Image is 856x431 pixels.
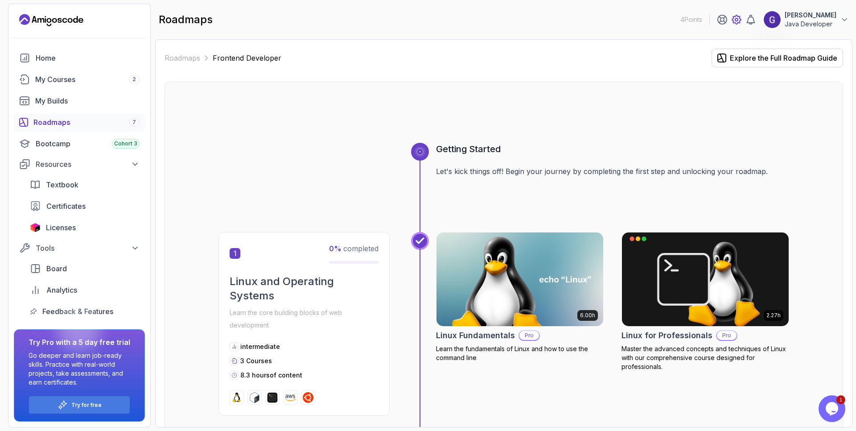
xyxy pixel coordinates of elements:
[14,92,145,110] a: builds
[303,392,313,403] img: ubuntu logo
[25,219,145,236] a: licenses
[165,53,200,63] a: Roadmaps
[785,20,836,29] p: Java Developer
[25,281,145,299] a: analytics
[622,232,789,326] img: Linux for Professionals card
[25,303,145,320] a: feedback
[580,312,595,319] p: 6.00h
[436,143,789,155] h3: Getting Started
[30,223,41,232] img: jetbrains icon
[25,176,145,194] a: textbook
[36,138,140,149] div: Bootcamp
[14,135,145,153] a: bootcamp
[267,392,278,403] img: terminal logo
[240,342,280,351] p: intermediate
[35,95,140,106] div: My Builds
[436,329,515,342] h2: Linux Fundamentals
[240,371,302,380] p: 8.3 hours of content
[36,53,140,63] div: Home
[36,159,140,170] div: Resources
[71,402,102,409] a: Try for free
[159,12,213,27] h2: roadmaps
[132,76,136,83] span: 2
[14,49,145,67] a: home
[14,240,145,256] button: Tools
[621,232,789,371] a: Linux for Professionals card2.27hLinux for ProfessionalsProMaster the advanced concepts and techn...
[285,392,296,403] img: aws logo
[42,306,113,317] span: Feedback & Features
[46,263,67,274] span: Board
[766,312,781,319] p: 2.27h
[621,344,789,371] p: Master the advanced concepts and techniques of Linux with our comprehensive course designed for p...
[819,395,847,422] iframe: chat widget
[29,396,130,414] button: Try for free
[213,53,281,63] p: Frontend Developer
[33,117,140,128] div: Roadmaps
[14,70,145,88] a: courses
[25,197,145,215] a: certificates
[35,74,140,85] div: My Courses
[329,244,342,253] span: 0 %
[46,201,86,211] span: Certificates
[680,15,702,24] p: 4 Points
[764,11,781,28] img: user profile image
[231,392,242,403] img: linux logo
[25,260,145,278] a: board
[717,331,737,340] p: Pro
[114,140,137,147] span: Cohort 3
[763,11,849,29] button: user profile image[PERSON_NAME]Java Developer
[36,243,140,253] div: Tools
[46,179,78,190] span: Textbook
[329,244,379,253] span: completed
[230,307,379,332] p: Learn the core building blocks of web development
[436,232,604,362] a: Linux Fundamentals card6.00hLinux FundamentalsProLearn the fundamentals of Linux and how to use t...
[436,166,789,177] p: Let's kick things off! Begin your journey by completing the first step and unlocking your roadmap.
[29,351,130,387] p: Go deeper and learn job-ready skills. Practice with real-world projects, take assessments, and ea...
[46,285,77,295] span: Analytics
[230,274,379,303] h2: Linux and Operating Systems
[621,329,712,342] h2: Linux for Professionals
[19,13,83,27] a: Landing page
[240,357,272,365] span: 3 Courses
[14,113,145,131] a: roadmaps
[712,49,843,67] button: Explore the Full Roadmap Guide
[785,11,836,20] p: [PERSON_NAME]
[730,53,837,63] div: Explore the Full Roadmap Guide
[436,344,604,362] p: Learn the fundamentals of Linux and how to use the command line
[436,232,603,326] img: Linux Fundamentals card
[230,248,240,259] span: 1
[519,331,539,340] p: Pro
[46,222,76,233] span: Licenses
[132,119,136,126] span: 7
[249,392,260,403] img: bash logo
[14,156,145,172] button: Resources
